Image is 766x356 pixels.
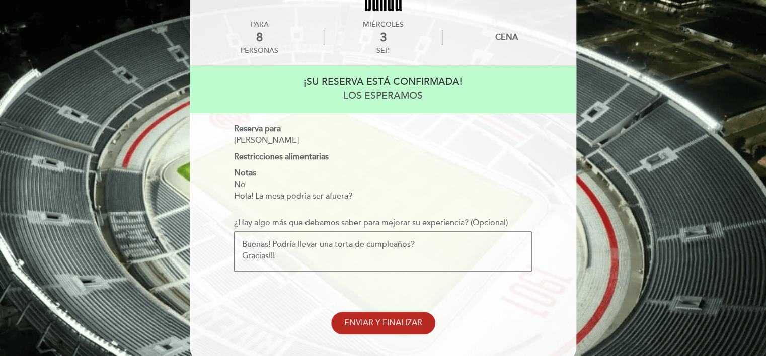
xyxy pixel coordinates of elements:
[241,30,278,45] div: 8
[324,30,441,45] div: 3
[234,151,532,163] div: Restricciones alimentarias
[234,191,532,202] div: Hola! La mesa podria ser afuera?
[241,20,278,29] div: PARA
[234,135,532,146] div: [PERSON_NAME]
[495,32,518,42] div: Cena
[234,123,532,135] div: Reserva para
[234,167,532,179] div: Notas
[199,89,567,103] div: LOS ESPERAMOS
[234,179,532,191] div: No
[234,217,508,229] label: ¿Hay algo más que debamos saber para mejorar su experiencia? (Opcional)
[344,318,422,328] span: ENVIAR Y FINALIZAR
[324,46,441,55] div: sep.
[331,312,435,334] button: ENVIAR Y FINALIZAR
[199,75,567,89] div: ¡SU RESERVA ESTÁ CONFIRMADA!
[324,20,441,29] div: miércoles
[241,46,278,55] div: personas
